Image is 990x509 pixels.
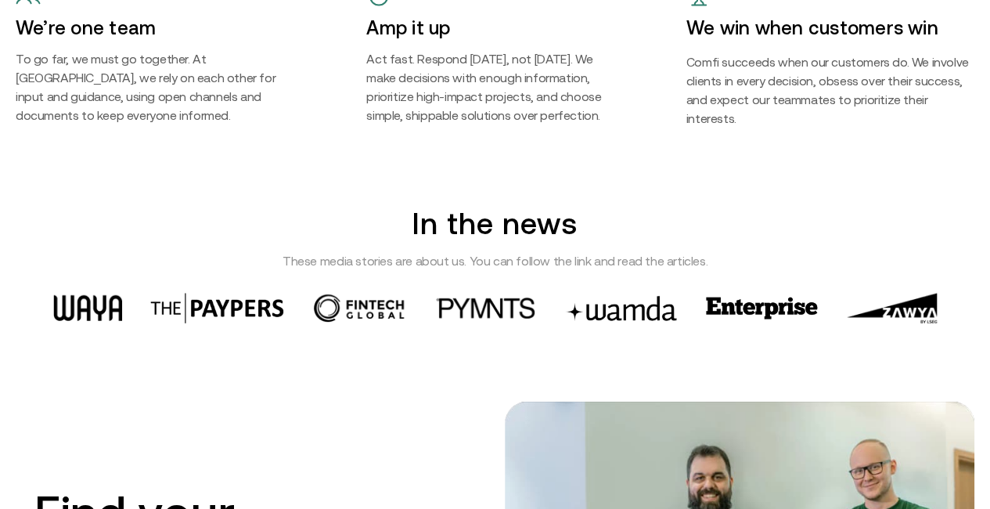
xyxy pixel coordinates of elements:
[846,293,937,323] img: enterprise
[150,293,283,323] img: thepaypers
[16,49,304,125] h5: To go far, we must go together. At [GEOGRAPHIC_DATA], we rely on each other for input and guidanc...
[53,295,123,321] img: waya
[686,16,974,40] h4: We win when customers win
[366,49,623,125] h5: Act fast. Respond [DATE], not [DATE]. We make decisions with enough information, prioritize high-...
[311,294,408,323] img: fintech.global
[366,16,623,40] h4: Amp it up
[16,16,304,40] h4: We’re one team
[686,52,974,128] h5: Comfi succeeds when our customers do. We involve clients in every decision, obsess over their suc...
[436,298,535,319] img: pymnts
[563,295,678,320] img: wamda
[706,297,818,319] img: enterprise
